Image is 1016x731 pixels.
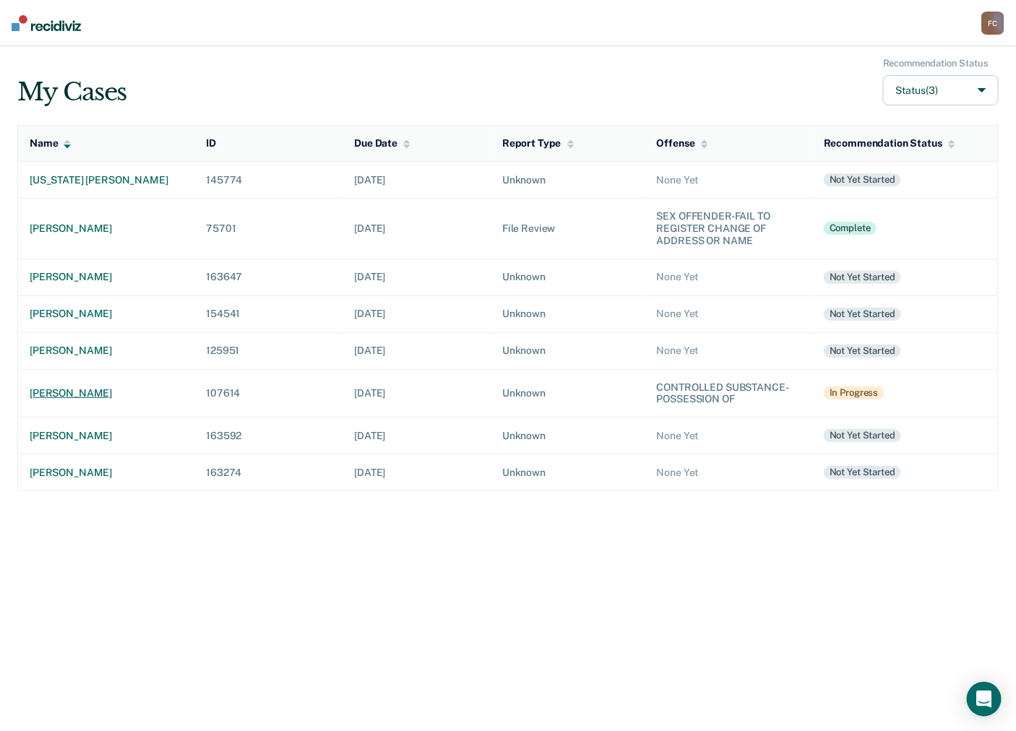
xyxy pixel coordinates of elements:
[30,345,183,357] div: [PERSON_NAME]
[491,418,645,454] td: Unknown
[491,332,645,369] td: Unknown
[194,418,343,454] td: 163592
[491,295,645,332] td: Unknown
[194,259,343,295] td: 163647
[17,77,126,107] div: My Cases
[354,137,410,150] div: Due Date
[981,12,1004,35] div: F C
[981,12,1004,35] button: FC
[194,332,343,369] td: 125951
[491,199,645,259] td: File Review
[824,386,884,399] div: In Progress
[502,137,574,150] div: Report Type
[657,210,801,246] div: SEX OFFENDER-FAIL TO REGISTER CHANGE OF ADDRESS OR NAME
[657,381,801,406] div: CONTROLLED SUBSTANCE-POSSESSION OF
[824,466,901,479] div: Not yet started
[30,137,71,150] div: Name
[657,467,801,479] div: None Yet
[491,369,645,418] td: Unknown
[824,271,901,284] div: Not yet started
[343,295,491,332] td: [DATE]
[824,173,901,186] div: Not yet started
[30,430,183,442] div: [PERSON_NAME]
[12,15,81,31] img: Recidiviz
[30,308,183,320] div: [PERSON_NAME]
[194,295,343,332] td: 154541
[30,467,183,479] div: [PERSON_NAME]
[657,271,801,283] div: None Yet
[343,418,491,454] td: [DATE]
[30,271,183,283] div: [PERSON_NAME]
[343,162,491,199] td: [DATE]
[883,75,999,106] button: Status(3)
[657,174,801,186] div: None Yet
[343,454,491,491] td: [DATE]
[343,199,491,259] td: [DATE]
[206,137,216,150] div: ID
[824,222,877,235] div: Complete
[343,369,491,418] td: [DATE]
[491,454,645,491] td: Unknown
[343,332,491,369] td: [DATE]
[824,137,955,150] div: Recommendation Status
[883,58,989,69] div: Recommendation Status
[967,682,1002,717] div: Open Intercom Messenger
[194,369,343,418] td: 107614
[824,429,901,442] div: Not yet started
[657,345,801,357] div: None Yet
[30,387,183,399] div: [PERSON_NAME]
[824,345,901,358] div: Not yet started
[657,430,801,442] div: None Yet
[30,174,183,186] div: [US_STATE] [PERSON_NAME]
[30,222,183,235] div: [PERSON_NAME]
[194,454,343,491] td: 163274
[824,308,901,321] div: Not yet started
[657,137,708,150] div: Offense
[343,259,491,295] td: [DATE]
[194,199,343,259] td: 75701
[491,259,645,295] td: Unknown
[491,162,645,199] td: Unknown
[194,162,343,199] td: 145774
[657,308,801,320] div: None Yet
